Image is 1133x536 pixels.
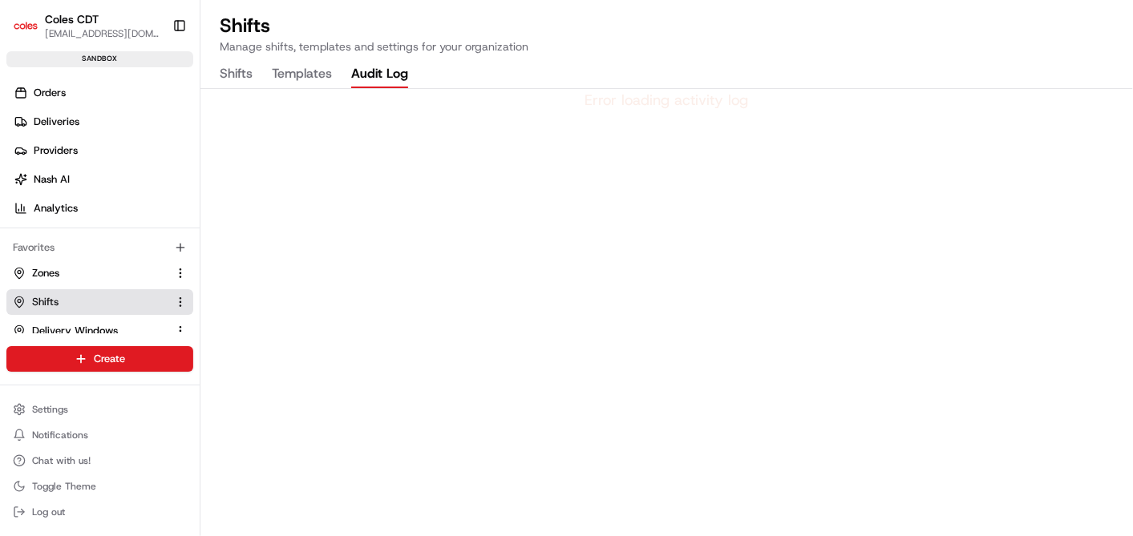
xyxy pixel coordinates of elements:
h1: Shifts [220,13,528,38]
span: API Documentation [152,232,257,248]
p: Manage shifts, templates and settings for your organization [220,38,528,54]
button: Chat with us! [6,449,193,472]
a: Providers [6,138,200,163]
button: Templates [272,61,332,88]
div: 📗 [16,233,29,246]
a: 📗Knowledge Base [10,225,129,254]
button: Shifts [220,61,253,88]
button: Coles CDT [45,11,99,27]
button: Log out [6,501,193,523]
button: Toggle Theme [6,475,193,498]
button: Audit Log [351,61,408,88]
span: Shifts [32,295,59,309]
span: Pylon [160,271,194,283]
span: Settings [32,403,68,416]
span: Providers [34,143,78,158]
span: Knowledge Base [32,232,123,248]
span: Zones [32,266,59,280]
span: Orders [34,86,66,100]
span: Toggle Theme [32,480,96,493]
button: Notifications [6,424,193,446]
div: sandbox [6,51,193,67]
button: Create [6,346,193,372]
a: Shifts [13,295,168,309]
a: Delivery Windows [13,324,168,338]
button: Delivery Windows [6,318,193,344]
button: Zones [6,260,193,286]
div: Start new chat [55,152,263,168]
span: Deliveries [34,115,79,129]
span: Nash AI [34,172,70,187]
img: 1736555255976-a54dd68f-1ca7-489b-9aae-adbdc363a1c4 [16,152,45,181]
a: Zones [13,266,168,280]
button: Coles CDTColes CDT[EMAIL_ADDRESS][DOMAIN_NAME] [6,6,166,45]
a: Analytics [6,195,200,221]
a: Deliveries [6,109,200,135]
div: Favorites [6,235,193,260]
p: Welcome 👋 [16,63,292,89]
span: Chat with us! [32,454,91,467]
button: Shifts [6,289,193,315]
span: Create [94,352,125,366]
div: We're available if you need us! [55,168,203,181]
span: Analytics [34,201,78,216]
div: Error loading activity log [200,89,1133,111]
img: Nash [16,15,48,47]
span: Delivery Windows [32,324,118,338]
button: [EMAIL_ADDRESS][DOMAIN_NAME] [45,27,160,40]
a: Orders [6,80,200,106]
a: Nash AI [6,167,200,192]
a: Powered byPylon [113,270,194,283]
span: Notifications [32,429,88,441]
button: Start new chat [273,157,292,176]
input: Clear [42,103,265,119]
div: 💻 [136,233,148,246]
button: Settings [6,398,193,421]
img: Coles CDT [13,13,38,38]
span: Log out [32,506,65,518]
a: 💻API Documentation [129,225,264,254]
